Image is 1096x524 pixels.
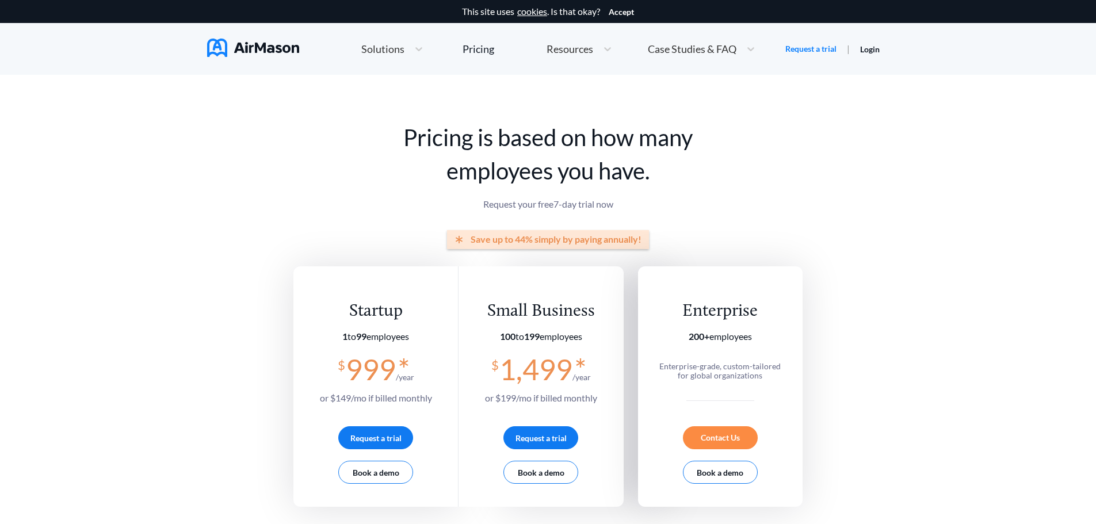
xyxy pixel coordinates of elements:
button: Request a trial [338,426,413,449]
img: AirMason Logo [207,39,299,57]
span: 1,499 [499,352,572,387]
b: 199 [524,331,540,342]
button: Request a trial [503,426,578,449]
h1: Pricing is based on how many employees you have. [293,121,803,188]
b: 100 [500,331,515,342]
span: Case Studies & FAQ [648,44,736,54]
span: to [500,331,540,342]
span: or $ 149 /mo if billed monthly [320,392,432,403]
span: or $ 199 /mo if billed monthly [485,392,597,403]
span: 999 [346,352,396,387]
section: employees [485,331,597,342]
a: Pricing [463,39,494,59]
span: to [342,331,366,342]
button: Book a demo [338,461,413,484]
b: 99 [356,331,366,342]
div: Small Business [485,301,597,322]
span: Resources [547,44,593,54]
div: Startup [320,301,432,322]
span: Solutions [361,44,404,54]
section: employees [654,331,786,342]
span: $ [491,353,499,372]
b: 200+ [689,331,709,342]
button: Book a demo [683,461,758,484]
b: 1 [342,331,347,342]
div: Enterprise [654,301,786,322]
span: Save up to 44% simply by paying annually! [471,234,641,244]
section: employees [320,331,432,342]
a: Login [860,44,880,54]
span: $ [338,353,345,372]
div: Contact Us [683,426,758,449]
a: Request a trial [785,43,837,55]
div: Pricing [463,44,494,54]
span: Enterprise-grade, custom-tailored for global organizations [659,361,781,380]
button: Accept cookies [609,7,634,17]
span: | [847,43,850,54]
a: cookies [517,6,547,17]
button: Book a demo [503,461,578,484]
p: Request your free 7 -day trial now [293,199,803,209]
